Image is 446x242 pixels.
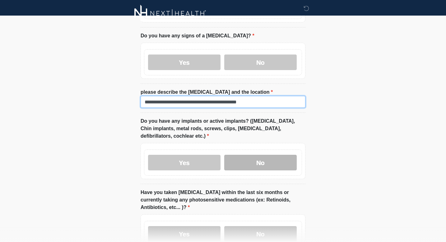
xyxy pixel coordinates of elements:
[148,226,221,242] label: Yes
[141,88,273,96] label: please describe the [MEDICAL_DATA] and the location
[224,55,297,70] label: No
[134,5,206,22] img: Next-Health Logo
[141,117,305,140] label: Do you have any implants or active implants? ([MEDICAL_DATA], Chin implants, metal rods, screws, ...
[148,155,221,170] label: Yes
[141,189,305,211] label: Have you taken [MEDICAL_DATA] within the last six months or currently taking any photosensitive m...
[141,32,254,40] label: Do you have any signs of a [MEDICAL_DATA]?
[224,155,297,170] label: No
[148,55,221,70] label: Yes
[224,226,297,242] label: No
